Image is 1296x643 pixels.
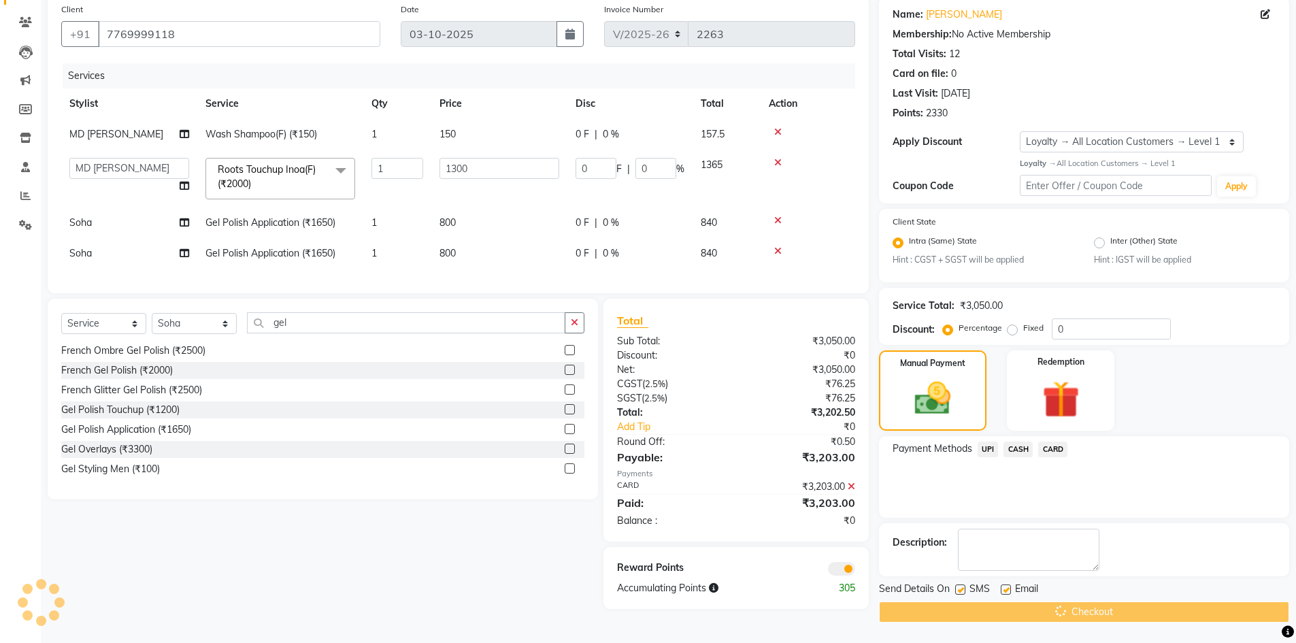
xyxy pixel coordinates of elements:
div: 0 [951,67,957,81]
span: 840 [701,247,717,259]
div: 12 [949,47,960,61]
span: UPI [978,442,999,457]
label: Percentage [959,322,1002,334]
span: 150 [439,128,456,140]
div: Paid: [607,495,736,511]
span: 1365 [701,159,722,171]
span: Payment Methods [893,442,972,456]
button: Apply [1217,176,1256,197]
div: ₹3,203.00 [736,495,865,511]
span: Gel Polish Application (₹1650) [205,247,335,259]
span: CASH [1003,442,1033,457]
div: ( ) [607,391,736,406]
label: Client State [893,216,936,228]
label: Invoice Number [604,3,663,16]
div: ₹3,050.00 [960,299,1003,313]
span: 1 [371,247,377,259]
div: Reward Points [607,561,736,576]
span: F [616,162,622,176]
input: Search by Name/Mobile/Email/Code [98,21,380,47]
span: 0 % [603,216,619,230]
div: CARD [607,480,736,494]
input: Enter Offer / Coupon Code [1020,175,1212,196]
span: CGST [617,378,642,390]
span: 0 % [603,246,619,261]
div: Payable: [607,449,736,465]
input: Search or Scan [247,312,565,333]
div: ₹3,203.00 [736,480,865,494]
span: Roots Touchup Inoa(F) (₹2000) [218,163,316,190]
span: % [676,162,684,176]
span: Send Details On [879,582,950,599]
a: Add Tip [607,420,757,434]
div: Last Visit: [893,86,938,101]
div: ₹76.25 [736,391,865,406]
div: ₹0 [736,514,865,528]
span: SMS [969,582,990,599]
span: MD [PERSON_NAME] [69,128,163,140]
div: 305 [801,581,865,595]
div: Membership: [893,27,952,42]
span: 1 [371,128,377,140]
a: x [251,178,257,190]
label: Fixed [1023,322,1044,334]
div: Card on file: [893,67,948,81]
th: Total [693,88,761,119]
span: 0 F [576,246,589,261]
span: | [595,127,597,142]
span: Soha [69,247,92,259]
div: French Glitter Gel Polish (₹2500) [61,383,202,397]
div: Sub Total: [607,334,736,348]
span: | [627,162,630,176]
div: Points: [893,106,923,120]
label: Inter (Other) State [1110,235,1178,251]
div: Discount: [607,348,736,363]
th: Price [431,88,567,119]
div: Gel Overlays (₹3300) [61,442,152,457]
label: Manual Payment [900,357,965,369]
div: Balance : [607,514,736,528]
div: Gel Polish Touchup (₹1200) [61,403,180,417]
strong: Loyalty → [1020,159,1056,168]
label: Intra (Same) State [909,235,977,251]
div: ₹3,202.50 [736,406,865,420]
span: 1 [371,216,377,229]
div: Net: [607,363,736,377]
label: Redemption [1037,356,1084,368]
div: Gel Polish Application (₹1650) [61,423,191,437]
span: 800 [439,247,456,259]
div: Description: [893,535,947,550]
label: Client [61,3,83,16]
div: [DATE] [941,86,970,101]
div: French Ombre Gel Polish (₹2500) [61,344,205,358]
div: ₹0.50 [736,435,865,449]
img: _cash.svg [903,378,962,419]
div: Accumulating Points [607,581,800,595]
div: Total: [607,406,736,420]
div: ₹3,203.00 [736,449,865,465]
span: Email [1015,582,1038,599]
th: Disc [567,88,693,119]
span: Wash Shampoo(F) (₹150) [205,128,317,140]
th: Stylist [61,88,197,119]
span: CARD [1038,442,1067,457]
div: 2330 [926,106,948,120]
span: 800 [439,216,456,229]
div: All Location Customers → Level 1 [1020,158,1276,169]
span: 0 F [576,127,589,142]
span: 0 F [576,216,589,230]
div: No Active Membership [893,27,1276,42]
div: Service Total: [893,299,954,313]
div: ( ) [607,377,736,391]
label: Date [401,3,419,16]
span: 2.5% [644,393,665,403]
div: ₹3,050.00 [736,334,865,348]
button: +91 [61,21,99,47]
div: Round Off: [607,435,736,449]
div: ₹3,050.00 [736,363,865,377]
div: French Gel Polish (₹2000) [61,363,173,378]
div: Gel Styling Men (₹100) [61,462,160,476]
div: Apply Discount [893,135,1020,149]
span: Gel Polish Application (₹1650) [205,216,335,229]
div: Services [63,63,865,88]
